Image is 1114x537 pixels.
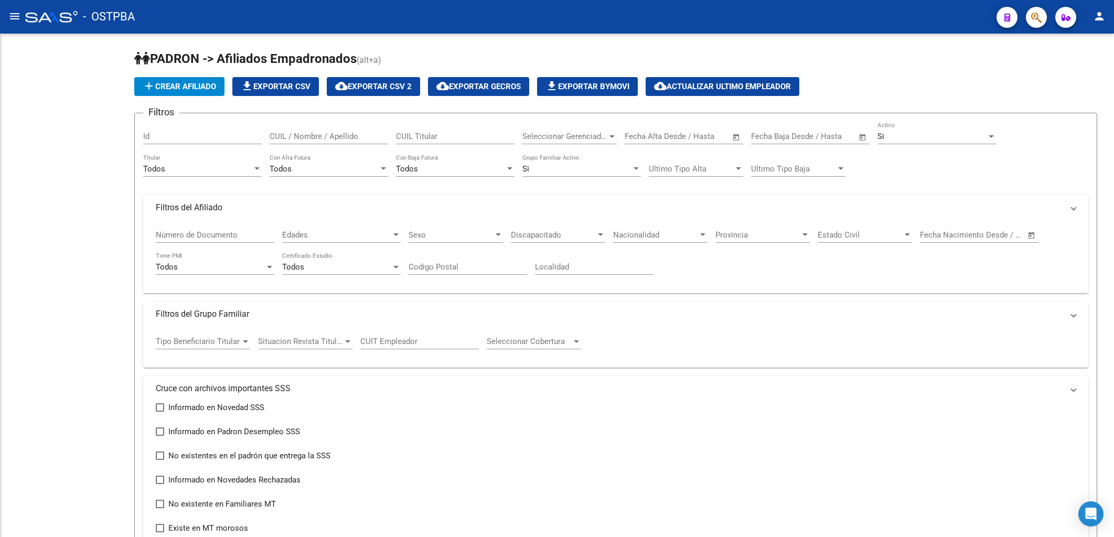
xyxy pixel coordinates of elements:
[134,51,357,66] span: PADRON -> Afiliados Empadronados
[168,474,301,486] span: Informado en Novedades Rechazadas
[751,132,794,141] input: Fecha inicio
[168,449,330,462] span: No existentes en el padrón que entrega la SSS
[143,302,1088,327] mat-expansion-panel-header: Filtros del Grupo Familiar
[818,230,903,240] span: Estado Civil
[537,77,638,96] button: Exportar Bymovi
[649,164,734,174] span: Ultimo Tipo Alta
[751,164,836,174] span: Ultimo Tipo Baja
[487,337,572,346] span: Seleccionar Cobertura
[877,132,884,141] span: Si
[156,308,1063,320] mat-panel-title: Filtros del Grupo Familiar
[143,376,1088,401] mat-expansion-panel-header: Cruce con archivos importantes SSS
[335,82,412,91] span: Exportar CSV 2
[282,262,304,272] span: Todos
[143,327,1088,368] div: Filtros del Grupo Familiar
[436,80,449,92] mat-icon: cloud_download
[143,82,216,91] span: Crear Afiliado
[654,82,791,91] span: Actualizar ultimo Empleador
[168,522,248,534] span: Existe en MT morosos
[920,230,962,240] input: Fecha inicio
[282,230,391,240] span: Edades
[270,164,292,174] span: Todos
[654,80,667,92] mat-icon: cloud_download
[156,262,178,272] span: Todos
[143,164,165,174] span: Todos
[677,132,727,141] input: Fecha fin
[168,401,264,414] span: Informado en Novedad SSS
[143,105,179,120] h3: Filtros
[646,77,799,96] button: Actualizar ultimo Empleador
[143,195,1088,220] mat-expansion-panel-header: Filtros del Afiliado
[436,82,521,91] span: Exportar GECROS
[522,132,607,141] span: Seleccionar Gerenciador
[803,132,854,141] input: Fecha fin
[143,80,155,92] mat-icon: add
[625,132,667,141] input: Fecha inicio
[396,164,418,174] span: Todos
[83,5,135,28] span: - OSTPBA
[545,82,629,91] span: Exportar Bymovi
[1026,229,1038,241] button: Open calendar
[168,498,276,510] span: No existente en Familiares MT
[857,131,869,143] button: Open calendar
[156,383,1063,394] mat-panel-title: Cruce con archivos importantes SSS
[156,202,1063,213] mat-panel-title: Filtros del Afiliado
[258,337,343,346] span: Situacion Revista Titular
[357,55,381,65] span: (alt+a)
[143,220,1088,294] div: Filtros del Afiliado
[428,77,529,96] button: Exportar GECROS
[972,230,1023,240] input: Fecha fin
[241,82,310,91] span: Exportar CSV
[8,10,21,23] mat-icon: menu
[168,425,300,438] span: Informado en Padron Desempleo SSS
[522,164,529,174] span: Si
[731,131,743,143] button: Open calendar
[134,77,224,96] button: Crear Afiliado
[241,80,253,92] mat-icon: file_download
[232,77,319,96] button: Exportar CSV
[715,230,800,240] span: Provincia
[511,230,596,240] span: Discapacitado
[156,337,241,346] span: Tipo Beneficiario Titular
[1078,501,1104,527] div: Open Intercom Messenger
[327,77,420,96] button: Exportar CSV 2
[409,230,494,240] span: Sexo
[1093,10,1106,23] mat-icon: person
[545,80,558,92] mat-icon: file_download
[335,80,348,92] mat-icon: cloud_download
[613,230,698,240] span: Nacionalidad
